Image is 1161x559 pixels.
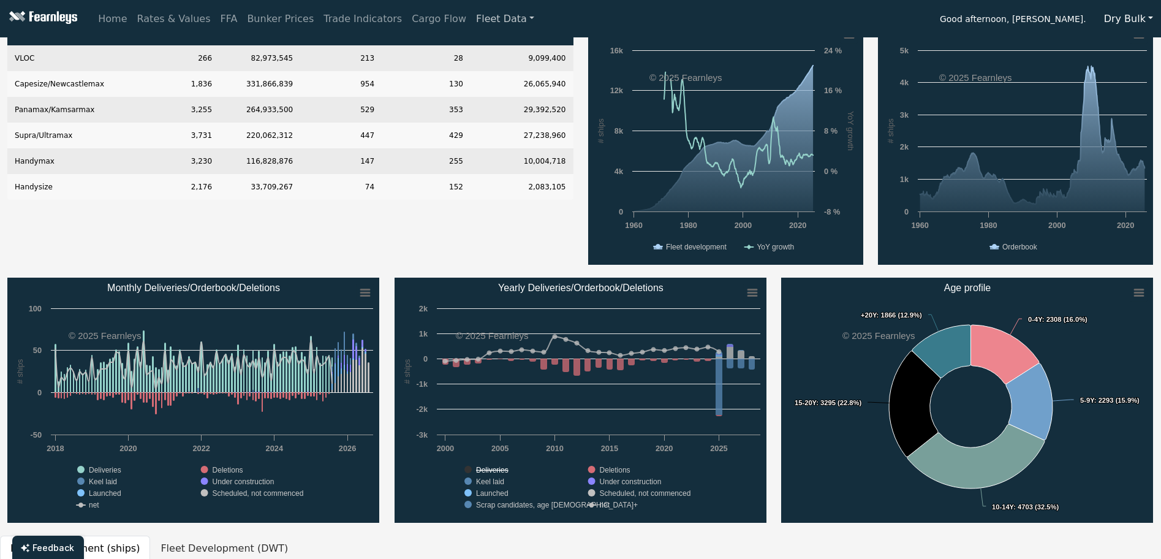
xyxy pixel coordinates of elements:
[7,174,145,200] td: Handysize
[300,71,382,97] td: 954
[614,167,623,176] text: 4k
[31,430,42,439] text: -50
[912,221,929,230] text: 1960
[15,359,25,384] text: # ships
[416,379,428,389] text: -1k
[395,278,766,523] svg: Yearly Deliveries/Orderbook/Deletions
[656,444,673,453] text: 2020
[666,243,727,251] text: Fleet development
[824,126,838,135] text: 8 %
[1028,316,1087,323] text: : 2308 (16.0%)
[1117,221,1134,230] text: 2020
[418,329,428,338] text: 1k
[219,45,300,71] td: 82,973,545
[1080,397,1140,404] text: : 2293 (15.9%)
[476,466,509,474] text: Deliveries
[407,7,471,31] a: Cargo Flow
[219,174,300,200] td: 33,709,267
[7,123,145,148] td: Supra/Ultramax
[69,330,142,341] text: © 2025 Fearnleys
[596,118,605,143] text: # ships
[610,86,623,95] text: 12k
[382,148,471,174] td: 255
[382,123,471,148] td: 429
[498,283,664,293] text: Yearly Deliveries/Orderbook/Deletions
[7,45,145,71] td: VLOC
[476,501,638,509] text: Scrap candidates, age [DEMOGRAPHIC_DATA]+
[219,97,300,123] td: 264,933,500
[878,20,1153,265] svg: Orderbook
[824,167,838,176] text: 0 %
[476,477,504,486] text: Keel laid
[300,148,382,174] td: 147
[710,444,727,453] text: 2025
[471,7,539,31] a: Fleet Data
[7,148,145,174] td: Handymax
[980,221,997,230] text: 1980
[900,110,909,120] text: 3k
[89,489,121,498] text: Launched
[37,388,42,397] text: 0
[132,7,216,31] a: Rates & Values
[300,97,382,123] td: 529
[471,97,573,123] td: 29,392,520
[219,71,300,97] td: 331,866,839
[861,311,877,319] tspan: +20Y
[795,399,817,406] tspan: 15-20Y
[145,148,219,174] td: 3,230
[436,444,453,453] text: 2000
[339,444,356,453] text: 2026
[192,444,210,453] text: 2022
[145,97,219,123] td: 3,255
[900,142,909,151] text: 2k
[625,221,642,230] text: 1960
[213,477,274,486] text: Under construction
[1002,243,1038,251] text: Orderbook
[416,405,428,414] text: -2k
[145,71,219,97] td: 1,836
[471,148,573,174] td: 10,004,718
[7,97,145,123] td: Panamax/Kamsarmax
[216,7,243,31] a: FFA
[599,489,690,498] text: Scheduled, not commenced
[940,10,1086,31] span: Good afternoon, [PERSON_NAME].
[1048,221,1065,230] text: 2000
[416,430,428,439] text: -3k
[145,123,219,148] td: 3,731
[757,243,794,251] text: YoY growth
[382,45,471,71] td: 28
[944,283,991,293] text: Age profile
[213,489,304,498] text: Scheduled, not commenced
[618,207,622,216] text: 0
[649,72,722,83] text: © 2025 Fearnleys
[824,207,841,216] text: -8 %
[266,444,284,453] text: 2024
[300,45,382,71] td: 213
[476,489,509,498] text: Launched
[107,283,280,293] text: Monthly Deliveries/Orderbook/Deletions
[382,71,471,97] td: 130
[795,399,862,406] text: : 3295 (22.8%)
[213,466,243,474] text: Deletions
[145,174,219,200] td: 2,176
[992,503,1059,511] text: : 4703 (32.5%)
[6,11,77,26] img: Fearnleys Logo
[7,71,145,97] td: Capesize/Newcastlemax
[491,444,509,453] text: 2005
[588,20,863,265] svg: Fleet development
[734,221,751,230] text: 2000
[781,278,1153,523] svg: Age profile
[219,123,300,148] td: 220,062,312
[300,174,382,200] td: 74
[599,501,610,509] text: net
[842,330,915,341] text: © 2025 Fearnleys
[471,174,573,200] td: 2,083,105
[319,7,407,31] a: Trade Indicators
[610,46,623,55] text: 16k
[89,501,99,509] text: net
[1028,316,1043,323] tspan: 0-4Y
[900,175,909,184] text: 1k
[456,330,529,341] text: © 2025 Fearnleys
[600,444,618,453] text: 2015
[33,346,42,355] text: 50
